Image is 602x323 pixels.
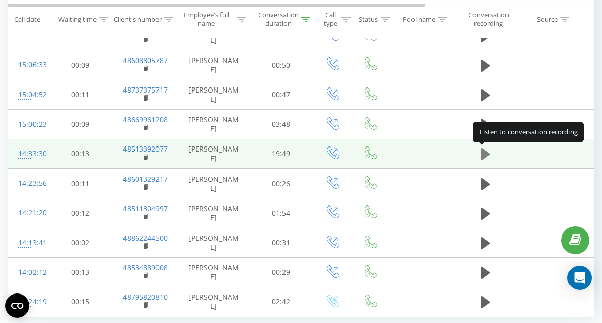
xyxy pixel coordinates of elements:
td: 00:31 [249,228,313,257]
td: [PERSON_NAME] [178,139,249,168]
div: 14:02:12 [18,262,39,282]
td: 03:48 [249,109,313,139]
td: 19:49 [249,139,313,168]
td: [PERSON_NAME] [178,287,249,316]
div: 15:06:33 [18,55,39,75]
div: Conversation recording [464,11,513,28]
a: 48669961208 [123,114,168,124]
td: 00:02 [49,228,112,257]
a: 48511304997 [123,203,168,213]
td: 00:11 [49,80,112,109]
td: [PERSON_NAME] [178,80,249,109]
td: [PERSON_NAME] [178,169,249,198]
div: Client's number [114,15,162,23]
div: 14:21:20 [18,203,39,223]
button: Open CMP widget [5,293,29,318]
td: 00:12 [49,198,112,228]
div: Employee's full name [178,11,235,28]
a: 48513392077 [123,144,168,154]
td: [PERSON_NAME] [178,228,249,257]
td: [PERSON_NAME] [178,198,249,228]
td: [PERSON_NAME] [178,50,249,80]
div: 14:33:30 [18,144,39,164]
div: Pool name [403,15,435,23]
a: 48608805787 [123,55,168,65]
div: Call type [322,11,339,28]
td: 00:29 [249,257,313,287]
a: 48862244500 [123,233,168,243]
td: 02:42 [249,287,313,316]
td: 00:15 [49,287,112,316]
div: 14:23:56 [18,173,39,193]
div: 15:00:23 [18,114,39,134]
td: [PERSON_NAME] [178,257,249,287]
a: 48737375717 [123,85,168,95]
td: 00:47 [249,80,313,109]
div: Waiting time [58,15,97,23]
div: Status [359,15,378,23]
a: 48534889008 [123,262,168,272]
td: 00:13 [49,257,112,287]
div: 14:13:41 [18,233,39,253]
a: 48601329217 [123,174,168,184]
td: 00:09 [49,109,112,139]
td: [PERSON_NAME] [178,109,249,139]
div: Source [537,15,558,23]
a: 48795820810 [123,292,168,302]
td: 00:09 [49,50,112,80]
td: 00:13 [49,139,112,168]
div: Open Intercom Messenger [567,266,592,290]
td: 00:26 [249,169,313,198]
td: 00:50 [249,50,313,80]
div: Listen to conversation recording [473,122,584,142]
td: 00:11 [49,169,112,198]
div: 13:24:19 [18,292,39,312]
div: Conversation duration [258,11,299,28]
div: 15:04:52 [18,85,39,105]
td: 01:54 [249,198,313,228]
div: Call date [14,15,40,23]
